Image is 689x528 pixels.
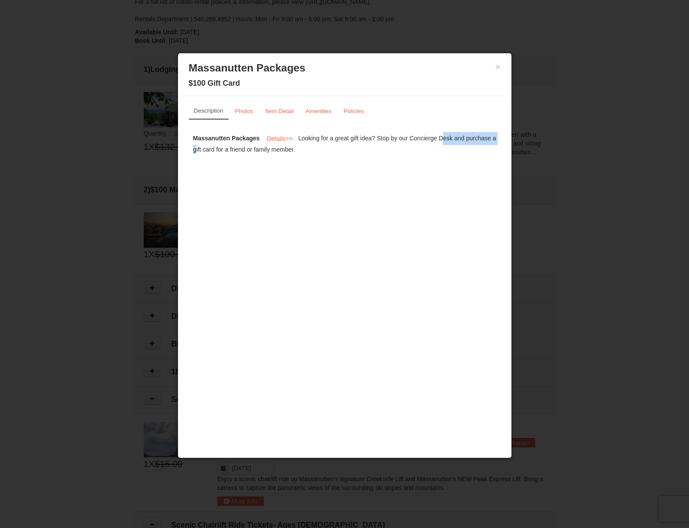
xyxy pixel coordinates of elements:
a: Description [189,103,229,120]
button: Details>> [261,132,298,145]
a: Photos [230,103,259,120]
small: Amenities [306,108,332,114]
small: Description [194,107,223,114]
small: Item Detail [265,108,294,114]
a: Amenities [300,103,337,120]
h4: $100 Gift Card [189,79,501,87]
span: Details [267,135,285,142]
h3: Massanutten Packages [189,62,501,75]
small: Policies [343,108,364,114]
a: Policies [338,103,369,120]
a: Item Detail [260,103,299,120]
div: Looking for a great gift idea? Stop by our Concierge Desk and purchase a gift card for a friend o... [189,128,501,158]
small: Photos [235,108,253,114]
strong: Massanutten Packages [193,135,260,142]
button: × [495,62,501,71]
